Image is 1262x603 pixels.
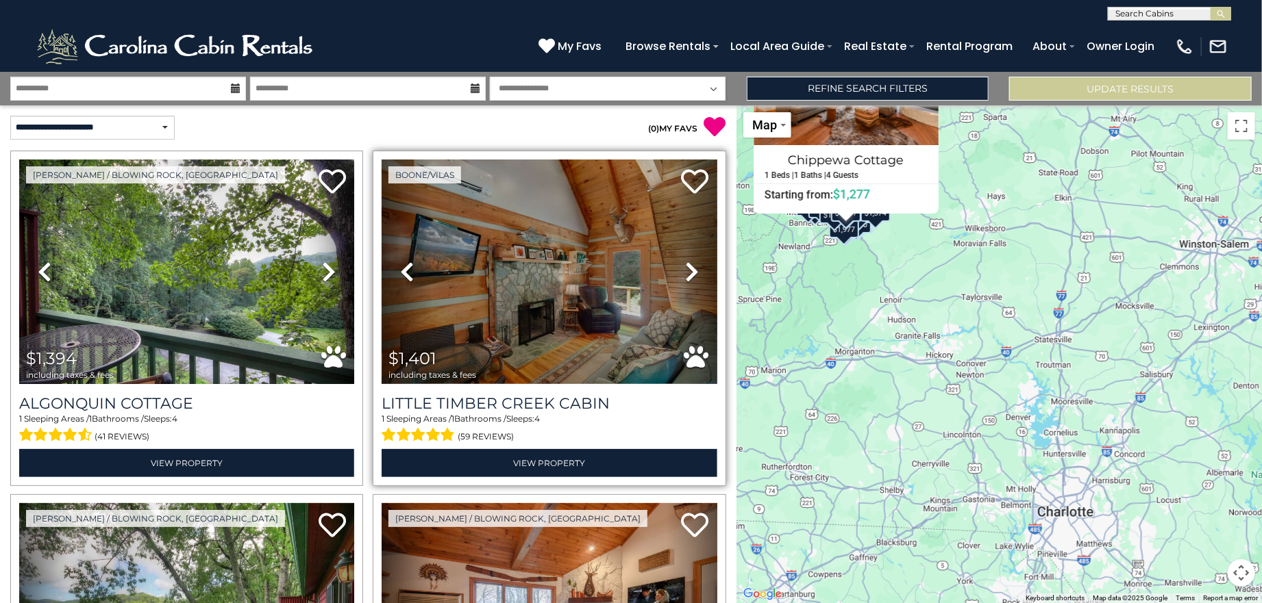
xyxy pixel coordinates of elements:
[26,166,285,183] a: [PERSON_NAME] / Blowing Rock, [GEOGRAPHIC_DATA]
[1026,34,1074,58] a: About
[753,118,778,132] span: Map
[95,428,150,446] span: (41 reviews)
[1203,594,1258,602] a: Report a map error
[1175,37,1194,56] img: phone-regular-white.png
[26,348,77,368] span: $1,394
[534,413,540,424] span: 4
[1009,77,1252,101] button: Update Results
[382,449,717,477] a: View Property
[388,370,476,379] span: including taxes & fees
[754,188,938,201] h6: Starting from:
[388,348,436,368] span: $1,401
[794,170,826,179] h5: 1 Baths |
[619,34,717,58] a: Browse Rentals
[1176,594,1195,602] a: Terms (opens in new tab)
[319,511,346,541] a: Add to favorites
[830,211,861,238] div: $1,651
[743,112,791,138] button: Change map style
[382,159,717,384] img: thumbnail_163274394.jpeg
[723,34,831,58] a: Local Area Guide
[26,510,285,527] a: [PERSON_NAME] / Blowing Rock, [GEOGRAPHIC_DATA]
[19,449,354,477] a: View Property
[539,38,605,55] a: My Favs
[754,22,939,145] img: Chippewa Cottage
[451,413,454,424] span: 1
[682,168,709,197] a: Add to favorites
[458,428,514,446] span: (59 reviews)
[19,159,354,384] img: thumbnail_163264183.jpeg
[1209,37,1228,56] img: mail-regular-white.png
[89,413,92,424] span: 1
[19,413,354,446] div: Sleeping Areas / Bathrooms / Sleeps:
[819,196,850,223] div: $1,591
[558,38,602,55] span: My Favs
[652,123,657,133] span: 0
[754,149,938,170] h4: Chippewa Cottage
[26,370,114,379] span: including taxes & fees
[826,170,858,179] h5: 4 Guests
[649,123,698,133] a: (0)MY FAVS
[1026,593,1085,603] button: Keyboard shortcuts
[382,394,717,413] a: Little Timber Creek Cabin
[747,77,989,101] a: Refine Search Filters
[388,510,647,527] a: [PERSON_NAME] / Blowing Rock, [GEOGRAPHIC_DATA]
[682,511,709,541] a: Add to favorites
[34,26,319,67] img: White-1-2.png
[649,123,660,133] span: ( )
[919,34,1019,58] a: Rental Program
[19,413,22,424] span: 1
[382,413,717,446] div: Sleeping Areas / Bathrooms / Sleeps:
[388,166,461,183] a: Boone/Vilas
[1093,594,1167,602] span: Map data ©2025 Google
[382,413,384,424] span: 1
[754,144,939,201] a: Chippewa Cottage 1 Beds | 1 Baths | 4 Guests Starting from:$1,277
[833,187,870,201] span: $1,277
[319,168,346,197] a: Add to favorites
[740,585,785,603] img: Google
[1228,112,1255,140] button: Toggle fullscreen view
[830,210,860,238] div: $1,977
[19,394,354,413] a: Algonquin Cottage
[1228,559,1255,587] button: Map camera controls
[837,34,913,58] a: Real Estate
[172,413,177,424] span: 4
[765,170,794,179] h5: 1 Beds |
[861,194,891,222] div: $1,374
[1080,34,1161,58] a: Owner Login
[740,585,785,603] a: Open this area in Google Maps (opens a new window)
